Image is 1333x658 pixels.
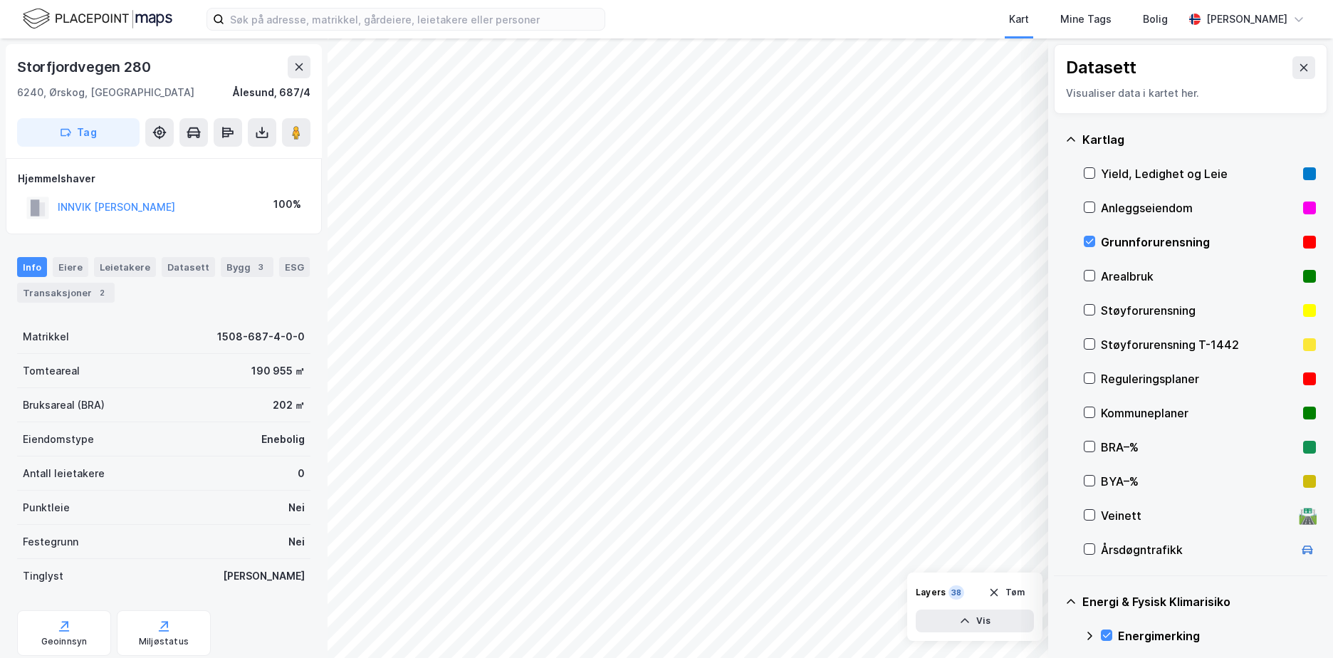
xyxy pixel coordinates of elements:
div: Matrikkel [23,328,69,345]
div: Transaksjoner [17,283,115,303]
div: Veinett [1101,507,1293,524]
div: Eiere [53,257,88,277]
div: [PERSON_NAME] [1206,11,1287,28]
img: logo.f888ab2527a4732fd821a326f86c7f29.svg [23,6,172,31]
button: Tøm [979,581,1034,604]
div: Festegrunn [23,533,78,550]
div: 100% [273,196,301,213]
button: Tag [17,118,140,147]
div: ESG [279,257,310,277]
div: Bygg [221,257,273,277]
div: Energimerking [1118,627,1316,644]
div: Kommuneplaner [1101,404,1297,422]
div: Nei [288,499,305,516]
div: Visualiser data i kartet her. [1066,85,1315,102]
div: Leietakere [94,257,156,277]
div: Mine Tags [1060,11,1112,28]
div: Kartlag [1082,131,1316,148]
div: Reguleringsplaner [1101,370,1297,387]
div: Ålesund, 687/4 [232,84,310,101]
div: Datasett [162,257,215,277]
div: Yield, Ledighet og Leie [1101,165,1297,182]
div: Punktleie [23,499,70,516]
div: Layers [916,587,946,598]
div: Kart [1009,11,1029,28]
div: 190 955 ㎡ [251,362,305,380]
div: 202 ㎡ [273,397,305,414]
div: Årsdøgntrafikk [1101,541,1293,558]
div: 🛣️ [1298,506,1317,525]
div: Antall leietakere [23,465,105,482]
div: Enebolig [261,431,305,448]
div: 6240, Ørskog, [GEOGRAPHIC_DATA] [17,84,194,101]
div: Anleggseiendom [1101,199,1297,216]
div: Tomteareal [23,362,80,380]
div: [PERSON_NAME] [223,568,305,585]
div: 2 [95,286,109,300]
div: Info [17,257,47,277]
div: Støyforurensning T-1442 [1101,336,1297,353]
div: 38 [948,585,964,600]
div: 0 [298,465,305,482]
div: Eiendomstype [23,431,94,448]
div: Grunnforurensning [1101,234,1297,251]
div: Tinglyst [23,568,63,585]
div: BRA–% [1101,439,1297,456]
input: Søk på adresse, matrikkel, gårdeiere, leietakere eller personer [224,9,605,30]
iframe: Chat Widget [1262,590,1333,658]
div: Arealbruk [1101,268,1297,285]
div: Bolig [1143,11,1168,28]
div: Geoinnsyn [41,636,88,647]
div: Storfjordvegen 280 [17,56,153,78]
div: BYA–% [1101,473,1297,490]
button: Vis [916,610,1034,632]
div: Støyforurensning [1101,302,1297,319]
div: Bruksareal (BRA) [23,397,105,414]
div: Miljøstatus [139,636,189,647]
div: Hjemmelshaver [18,170,310,187]
div: 1508-687-4-0-0 [217,328,305,345]
div: 3 [253,260,268,274]
div: Nei [288,533,305,550]
div: Energi & Fysisk Klimarisiko [1082,593,1316,610]
div: Datasett [1066,56,1136,79]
